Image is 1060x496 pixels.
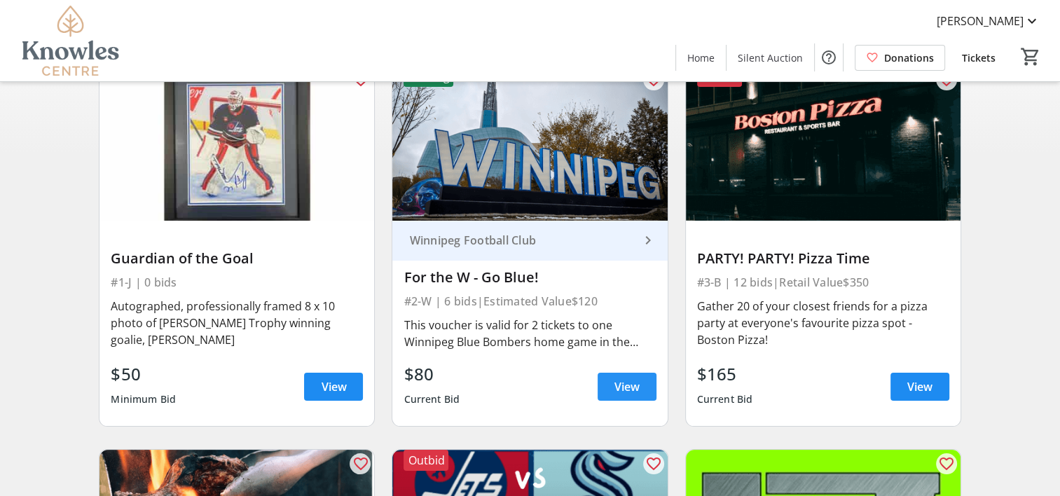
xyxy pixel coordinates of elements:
button: Help [815,43,843,71]
button: Cart [1018,44,1043,69]
span: Tickets [962,50,996,65]
div: Current Bid [697,387,753,412]
span: View [321,378,346,395]
div: This voucher is valid for 2 tickets to one Winnipeg Blue Bombers home game in the 2025 season. Ch... [404,317,656,350]
span: View [907,378,932,395]
div: Guardian of the Goal [111,250,363,267]
a: Home [676,45,726,71]
img: Guardian of the Goal [99,66,374,221]
div: Autographed, professionally framed 8 x 10 photo of [PERSON_NAME] Trophy winning goalie, [PERSON_N... [111,298,363,348]
button: [PERSON_NAME] [925,10,1052,32]
div: $80 [404,361,460,387]
div: Minimum Bid [111,387,176,412]
mat-icon: keyboard_arrow_right [640,232,656,249]
img: For the W - Go Blue! [392,66,667,221]
div: $165 [697,361,753,387]
div: PARTY! PARTY! Pizza Time [697,250,949,267]
mat-icon: favorite_outline [645,455,662,472]
a: Tickets [951,45,1007,71]
span: [PERSON_NAME] [937,13,1024,29]
span: Silent Auction [738,50,803,65]
a: Silent Auction [727,45,814,71]
div: Winnipeg Football Club [404,233,639,247]
span: View [614,378,640,395]
mat-icon: favorite_outline [938,455,955,472]
div: Current Bid [404,387,460,412]
img: Knowles Centre's Logo [8,6,133,76]
div: #1-J | 0 bids [111,273,363,292]
a: View [890,373,949,401]
div: Gather 20 of your closest friends for a pizza party at everyone's favourite pizza spot - Boston P... [697,298,949,348]
a: Donations [855,45,945,71]
div: For the W - Go Blue! [404,269,656,286]
a: Winnipeg Football Club [392,221,667,261]
span: Home [687,50,715,65]
span: Donations [884,50,934,65]
div: Outbid [404,450,448,471]
mat-icon: favorite_outline [352,455,369,472]
img: PARTY! PARTY! Pizza Time [686,66,961,221]
div: #3-B | 12 bids | Retail Value $350 [697,273,949,292]
div: $50 [111,361,176,387]
div: #2-W | 6 bids | Estimated Value $120 [404,291,656,311]
a: View [304,373,363,401]
a: View [598,373,656,401]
